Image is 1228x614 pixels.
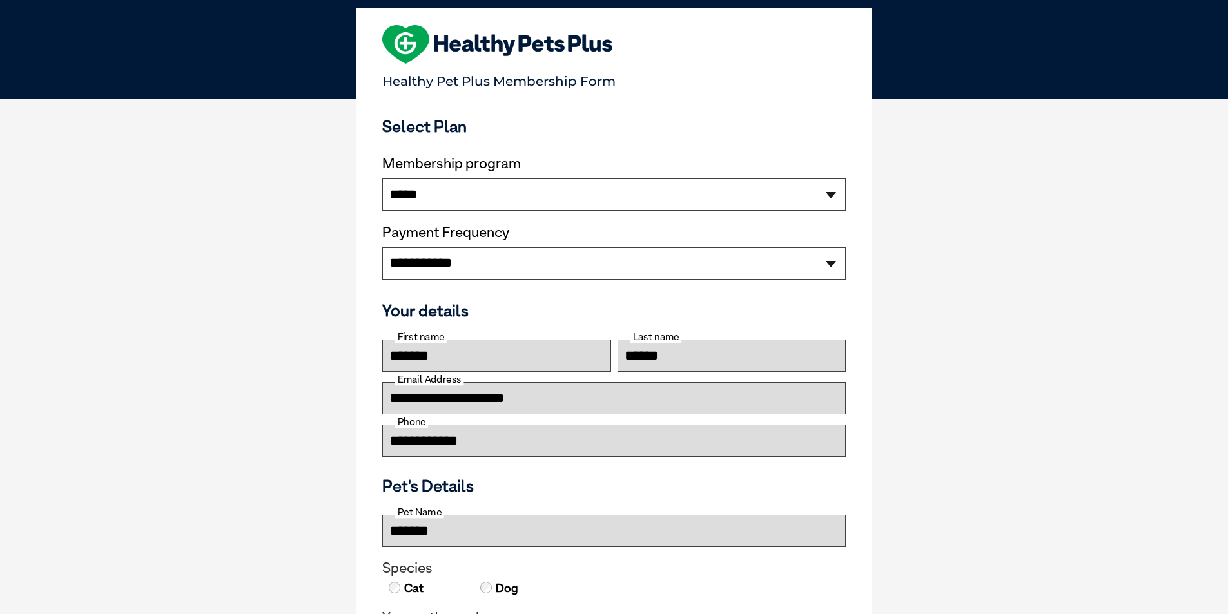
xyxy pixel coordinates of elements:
[382,155,846,172] label: Membership program
[395,331,447,343] label: First name
[630,331,681,343] label: Last name
[382,25,612,64] img: heart-shape-hpp-logo-large.png
[377,476,851,495] h3: Pet's Details
[382,301,846,320] h3: Your details
[382,560,846,577] legend: Species
[382,68,846,89] p: Healthy Pet Plus Membership Form
[395,416,428,428] label: Phone
[395,374,463,385] label: Email Address
[382,224,509,241] label: Payment Frequency
[382,117,846,136] h3: Select Plan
